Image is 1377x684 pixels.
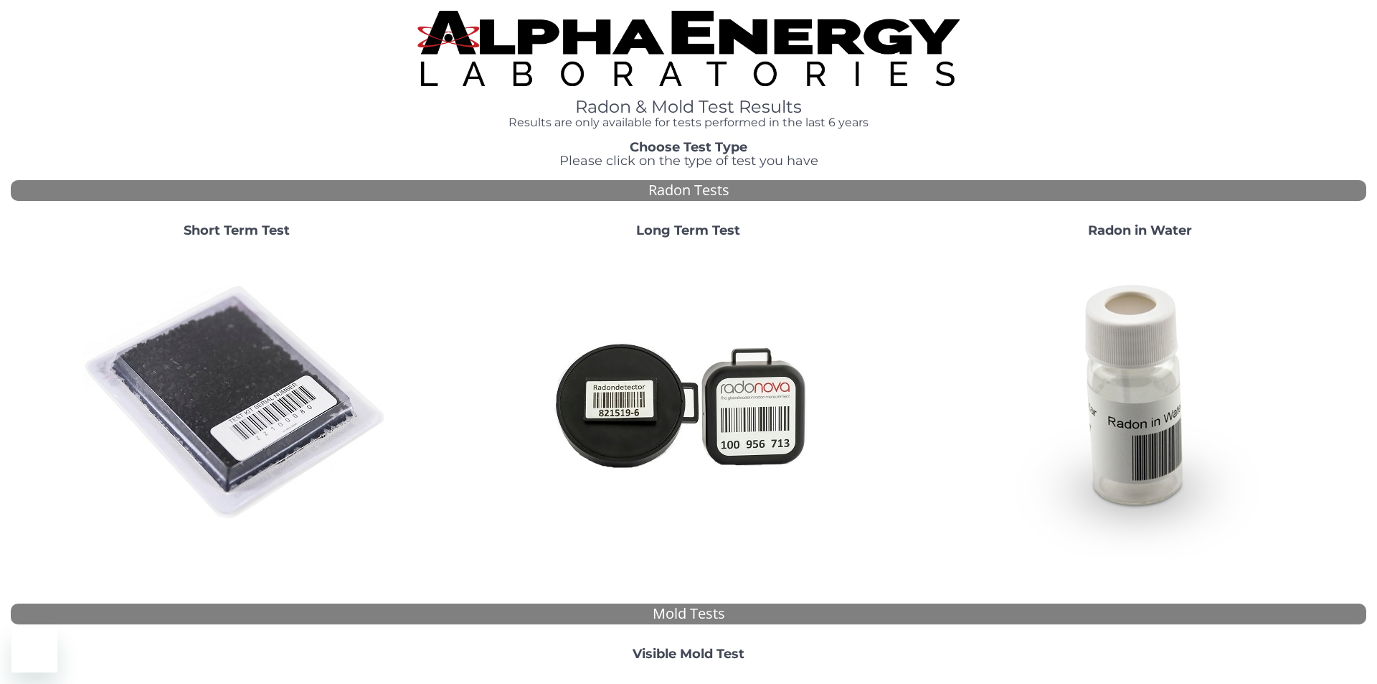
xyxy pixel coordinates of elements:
[636,222,740,238] strong: Long Term Test
[184,222,290,238] strong: Short Term Test
[633,646,744,662] strong: Visible Mold Test
[11,604,1366,624] div: Mold Tests
[417,11,960,86] img: TightCrop.jpg
[630,139,747,155] strong: Choose Test Type
[417,116,960,129] h4: Results are only available for tests performed in the last 6 years
[986,249,1295,558] img: RadoninWater.jpg
[82,249,391,558] img: ShortTerm.jpg
[534,249,843,558] img: Radtrak2vsRadtrak3.jpg
[559,153,818,169] span: Please click on the type of test you have
[1088,222,1192,238] strong: Radon in Water
[11,180,1366,201] div: Radon Tests
[417,98,960,116] h1: Radon & Mold Test Results
[11,627,57,673] iframe: Button to launch messaging window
